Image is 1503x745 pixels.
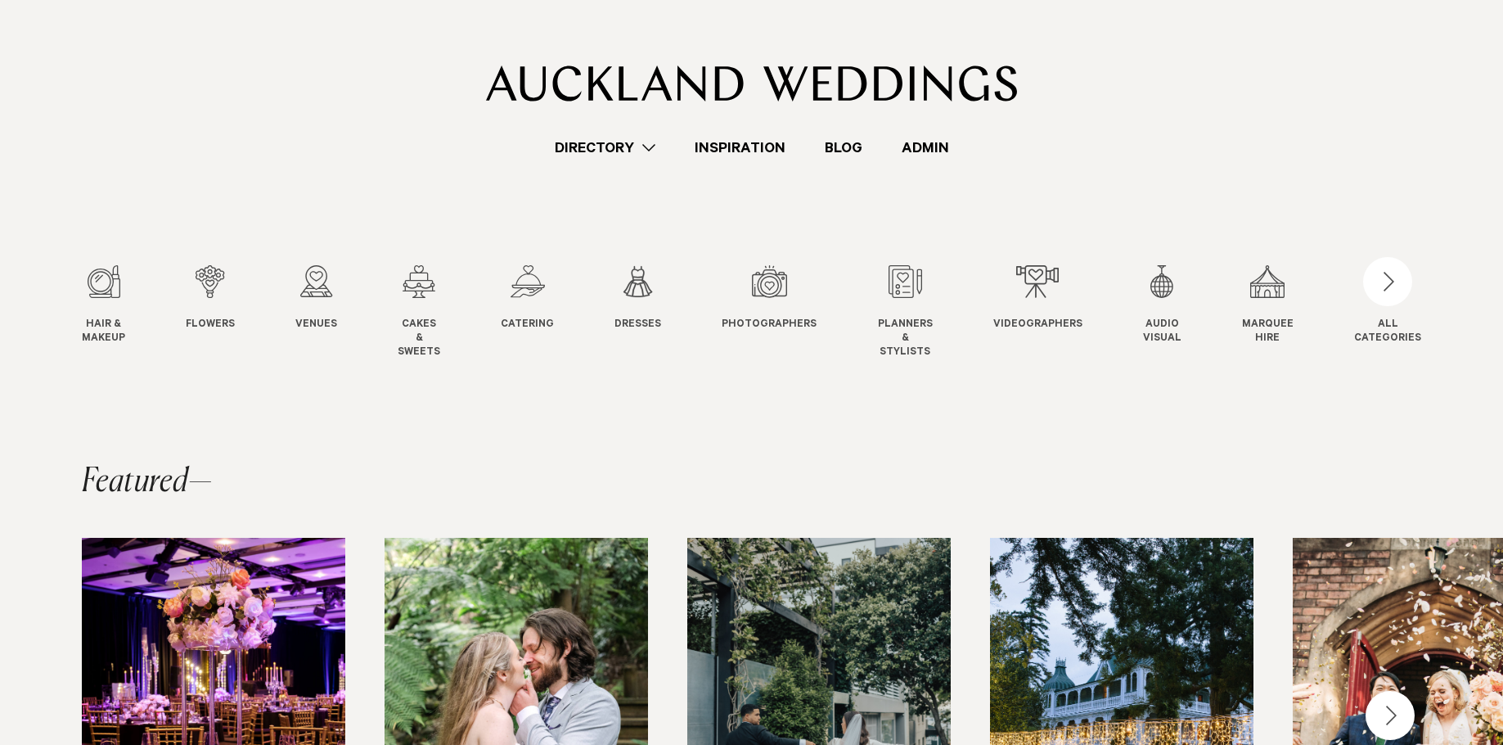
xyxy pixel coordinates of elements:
a: Dresses [614,265,661,332]
span: Catering [501,318,554,332]
a: Catering [501,265,554,332]
swiper-slide: 10 / 12 [1143,265,1214,359]
a: Inspiration [675,137,805,159]
swiper-slide: 6 / 12 [614,265,694,359]
h2: Featured [82,466,213,499]
a: Planners & Stylists [878,265,933,359]
a: Directory [535,137,675,159]
span: Planners & Stylists [878,318,933,359]
span: Venues [295,318,337,332]
a: Photographers [722,265,817,332]
swiper-slide: 9 / 12 [993,265,1115,359]
a: Cakes & Sweets [398,265,440,359]
swiper-slide: 4 / 12 [398,265,473,359]
swiper-slide: 7 / 12 [722,265,849,359]
span: Cakes & Sweets [398,318,440,359]
swiper-slide: 8 / 12 [878,265,965,359]
span: Marquee Hire [1242,318,1294,346]
a: Blog [805,137,882,159]
a: Hair & Makeup [82,265,125,346]
a: Flowers [186,265,235,332]
span: Photographers [722,318,817,332]
span: Audio Visual [1143,318,1181,346]
a: Audio Visual [1143,265,1181,346]
swiper-slide: 1 / 12 [82,265,158,359]
div: ALL CATEGORIES [1354,318,1421,346]
a: Marquee Hire [1242,265,1294,346]
a: Venues [295,265,337,332]
a: Admin [882,137,969,159]
swiper-slide: 2 / 12 [186,265,268,359]
a: Videographers [993,265,1082,332]
swiper-slide: 11 / 12 [1242,265,1326,359]
swiper-slide: 5 / 12 [501,265,587,359]
img: Auckland Weddings Logo [486,65,1017,102]
swiper-slide: 3 / 12 [295,265,370,359]
span: Hair & Makeup [82,318,125,346]
span: Videographers [993,318,1082,332]
button: ALLCATEGORIES [1354,265,1421,342]
span: Dresses [614,318,661,332]
span: Flowers [186,318,235,332]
